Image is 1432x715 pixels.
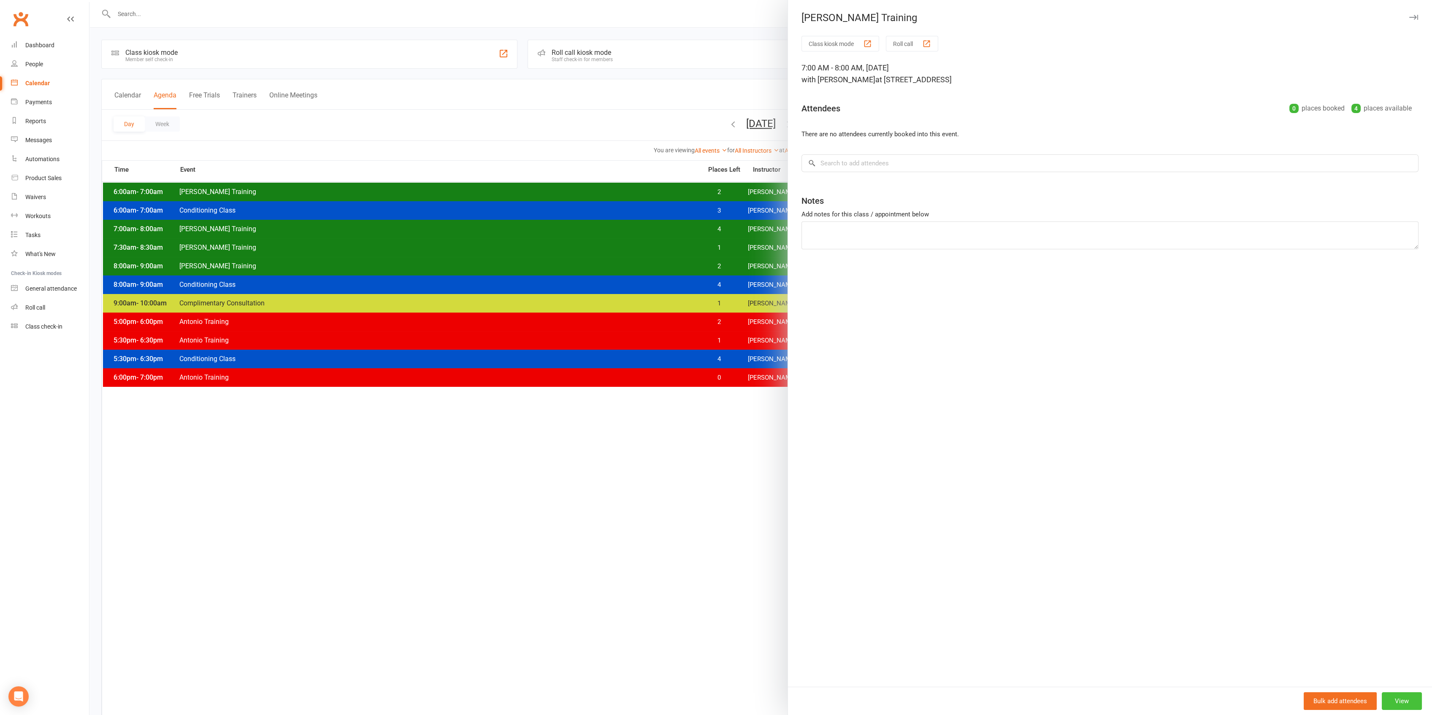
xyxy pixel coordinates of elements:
[25,194,46,200] div: Waivers
[11,150,89,169] a: Automations
[25,175,62,181] div: Product Sales
[801,36,879,51] button: Class kiosk mode
[11,279,89,298] a: General attendance kiosk mode
[11,226,89,245] a: Tasks
[801,62,1418,86] div: 7:00 AM - 8:00 AM, [DATE]
[25,285,77,292] div: General attendance
[886,36,938,51] button: Roll call
[25,99,52,105] div: Payments
[801,103,840,114] div: Attendees
[25,118,46,124] div: Reports
[25,42,54,49] div: Dashboard
[11,36,89,55] a: Dashboard
[1382,692,1422,710] button: View
[25,61,43,67] div: People
[25,137,52,143] div: Messages
[11,112,89,131] a: Reports
[1351,103,1412,114] div: places available
[11,317,89,336] a: Class kiosk mode
[25,232,41,238] div: Tasks
[11,245,89,264] a: What's New
[788,12,1432,24] div: [PERSON_NAME] Training
[801,129,1418,139] li: There are no attendees currently booked into this event.
[801,209,1418,219] div: Add notes for this class / appointment below
[25,80,50,86] div: Calendar
[8,686,29,707] div: Open Intercom Messenger
[11,131,89,150] a: Messages
[11,207,89,226] a: Workouts
[875,75,952,84] span: at [STREET_ADDRESS]
[25,251,56,257] div: What's New
[11,188,89,207] a: Waivers
[10,8,31,30] a: Clubworx
[801,75,875,84] span: with [PERSON_NAME]
[1289,103,1345,114] div: places booked
[1304,692,1377,710] button: Bulk add attendees
[801,195,824,207] div: Notes
[25,213,51,219] div: Workouts
[11,74,89,93] a: Calendar
[11,55,89,74] a: People
[25,156,60,162] div: Automations
[25,304,45,311] div: Roll call
[1289,104,1299,113] div: 0
[1351,104,1361,113] div: 4
[11,93,89,112] a: Payments
[11,298,89,317] a: Roll call
[801,154,1418,172] input: Search to add attendees
[11,169,89,188] a: Product Sales
[25,323,62,330] div: Class check-in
